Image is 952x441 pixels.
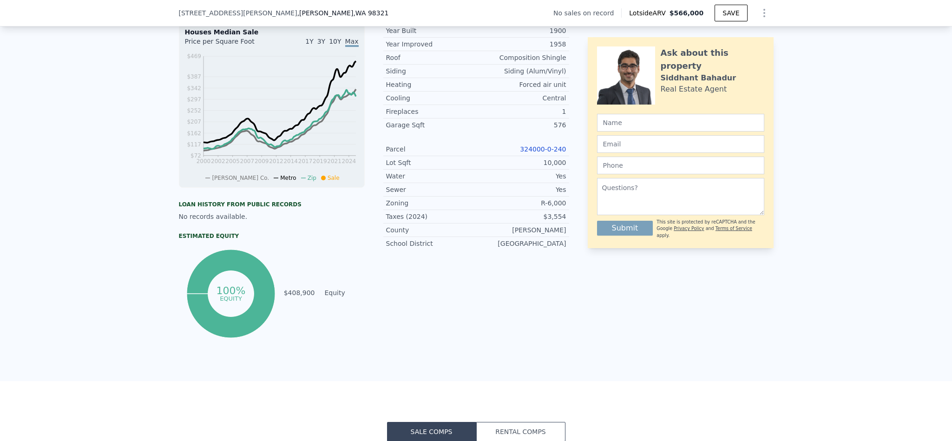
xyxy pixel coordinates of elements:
[476,212,566,221] div: $3,554
[716,226,752,231] a: Terms of Service
[341,158,356,165] tspan: 2024
[629,8,669,18] span: Lotside ARV
[386,107,476,116] div: Fireplaces
[283,158,298,165] tspan: 2014
[386,239,476,248] div: School District
[323,288,365,298] td: Equity
[386,66,476,76] div: Siding
[476,158,566,167] div: 10,000
[308,175,316,181] span: Zip
[185,27,359,37] div: Houses Median Sale
[185,37,272,52] div: Price per Square Foot
[179,232,365,240] div: Estimated Equity
[187,107,201,114] tspan: $252
[187,96,201,103] tspan: $297
[328,175,340,181] span: Sale
[386,39,476,49] div: Year Improved
[196,158,210,165] tspan: 2000
[476,198,566,208] div: R-6,000
[179,8,297,18] span: [STREET_ADDRESS][PERSON_NAME]
[345,38,359,47] span: Max
[386,93,476,103] div: Cooling
[212,175,269,181] span: [PERSON_NAME] Co.
[211,158,225,165] tspan: 2002
[476,239,566,248] div: [GEOGRAPHIC_DATA]
[553,8,621,18] div: No sales on record
[220,295,242,302] tspan: equity
[476,107,566,116] div: 1
[386,53,476,62] div: Roof
[386,120,476,130] div: Garage Sqft
[187,53,201,59] tspan: $469
[283,288,315,298] td: $408,900
[305,38,313,45] span: 1Y
[269,158,283,165] tspan: 2012
[476,185,566,194] div: Yes
[476,93,566,103] div: Central
[280,175,296,181] span: Metro
[715,5,747,21] button: SAVE
[187,118,201,125] tspan: $207
[254,158,269,165] tspan: 2009
[476,171,566,181] div: Yes
[386,225,476,235] div: County
[476,66,566,76] div: Siding (Alum/Vinyl)
[661,84,727,95] div: Real Estate Agent
[476,26,566,35] div: 1900
[187,73,201,80] tspan: $387
[476,80,566,89] div: Forced air unit
[298,158,312,165] tspan: 2017
[187,130,201,137] tspan: $162
[313,158,327,165] tspan: 2019
[187,141,201,148] tspan: $117
[476,120,566,130] div: 576
[217,285,246,296] tspan: 100%
[240,158,254,165] tspan: 2007
[476,53,566,62] div: Composition Shingle
[179,201,365,208] div: Loan history from public records
[190,152,201,159] tspan: $72
[179,212,365,221] div: No records available.
[661,72,736,84] div: Siddhant Bahadur
[386,212,476,221] div: Taxes (2024)
[520,145,566,153] a: 324000-0-240
[597,135,764,153] input: Email
[674,226,704,231] a: Privacy Policy
[386,145,476,154] div: Parcel
[386,185,476,194] div: Sewer
[386,80,476,89] div: Heating
[386,26,476,35] div: Year Built
[297,8,389,18] span: , [PERSON_NAME]
[597,221,653,236] button: Submit
[386,198,476,208] div: Zoning
[225,158,240,165] tspan: 2005
[597,114,764,132] input: Name
[386,158,476,167] div: Lot Sqft
[657,219,764,239] div: This site is protected by reCAPTCHA and the Google and apply.
[353,9,388,17] span: , WA 98321
[476,39,566,49] div: 1958
[187,85,201,92] tspan: $342
[597,157,764,174] input: Phone
[386,171,476,181] div: Water
[755,4,774,22] button: Show Options
[317,38,325,45] span: 3Y
[661,46,764,72] div: Ask about this property
[476,225,566,235] div: [PERSON_NAME]
[670,9,704,17] span: $566,000
[329,38,341,45] span: 10Y
[327,158,341,165] tspan: 2021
